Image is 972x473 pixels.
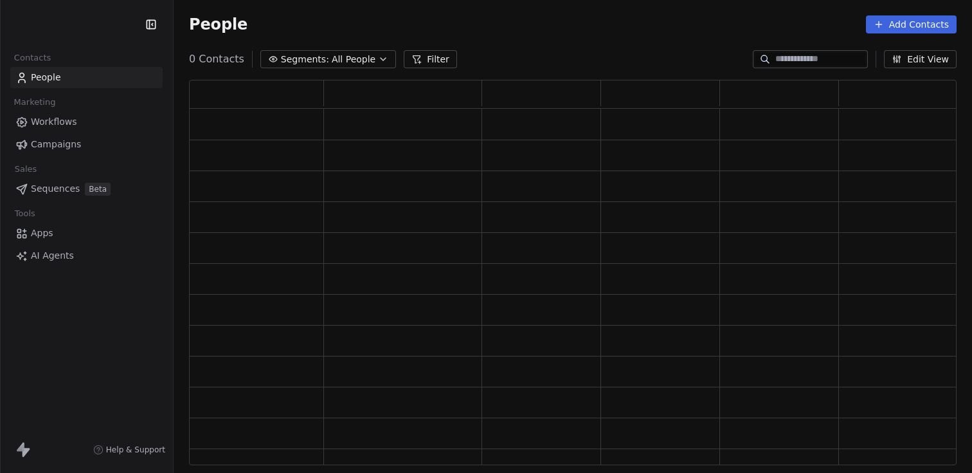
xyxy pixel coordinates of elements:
span: Segments: [281,53,329,66]
span: All People [332,53,375,66]
a: People [10,67,163,88]
button: Add Contacts [866,15,957,33]
span: Contacts [8,48,57,68]
button: Edit View [884,50,957,68]
a: SequencesBeta [10,178,163,199]
span: Beta [85,183,111,196]
button: Filter [404,50,457,68]
span: Sales [9,160,42,179]
a: Help & Support [93,445,165,455]
a: Campaigns [10,134,163,155]
a: Workflows [10,111,163,133]
span: People [31,71,61,84]
span: Sequences [31,182,80,196]
div: grid [190,109,958,466]
a: AI Agents [10,245,163,266]
a: Apps [10,223,163,244]
span: Help & Support [106,445,165,455]
span: Marketing [8,93,61,112]
span: Workflows [31,115,77,129]
span: People [189,15,248,34]
span: 0 Contacts [189,51,244,67]
span: AI Agents [31,249,74,263]
span: Campaigns [31,138,81,151]
span: Apps [31,227,53,240]
span: Tools [9,204,40,223]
